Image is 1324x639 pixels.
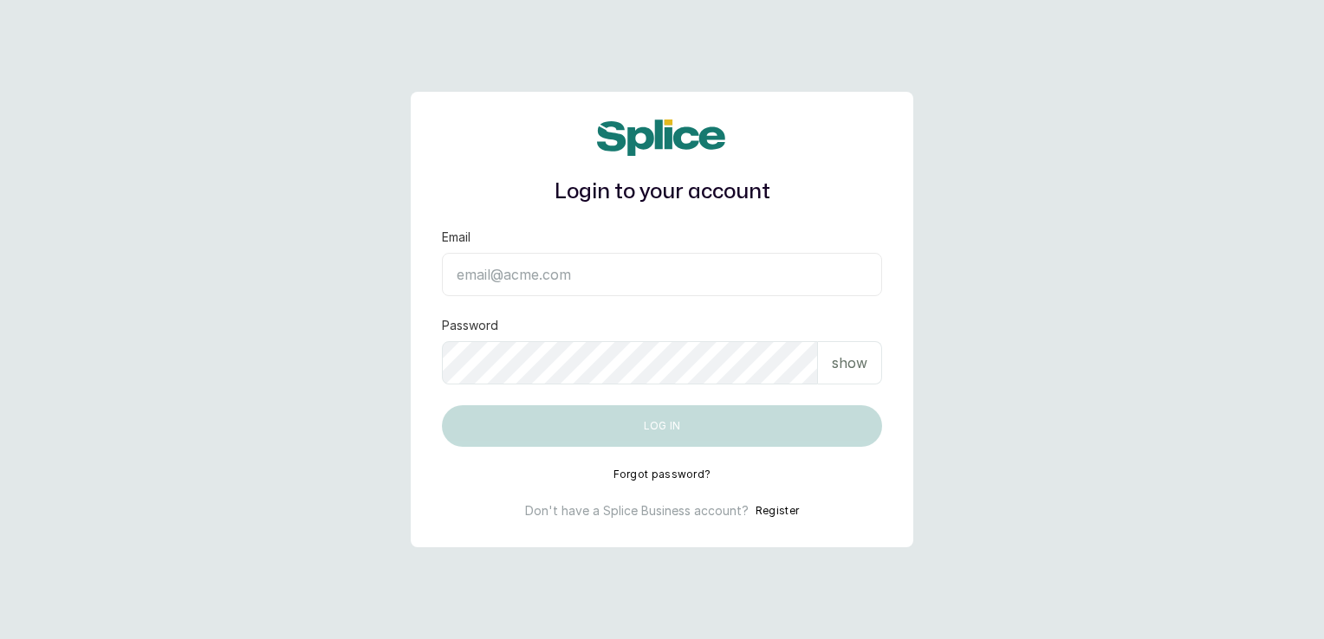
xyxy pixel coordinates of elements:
input: email@acme.com [442,253,882,296]
h1: Login to your account [442,177,882,208]
button: Log in [442,405,882,447]
label: Email [442,229,471,246]
p: show [832,352,867,373]
label: Password [442,317,498,334]
button: Register [756,502,799,520]
p: Don't have a Splice Business account? [525,502,749,520]
button: Forgot password? [613,468,711,481]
